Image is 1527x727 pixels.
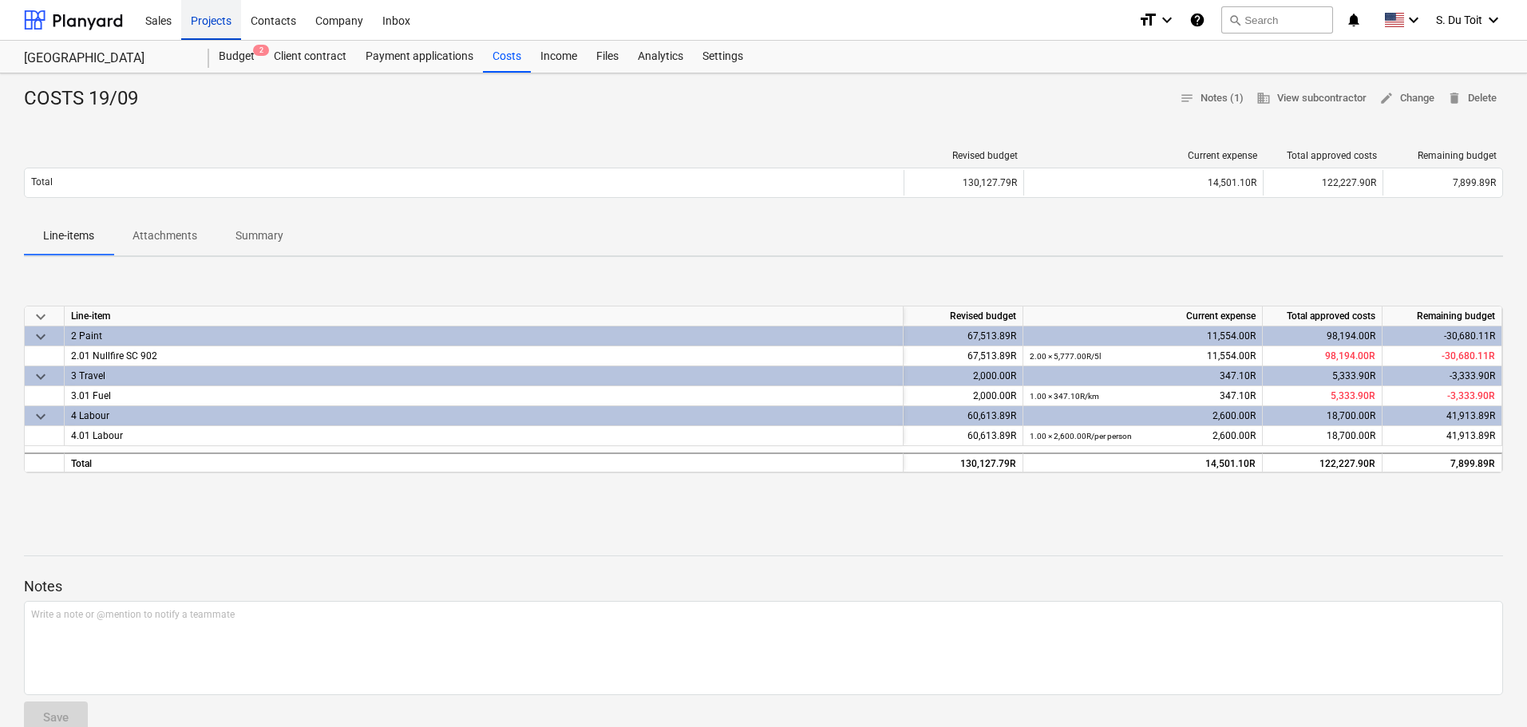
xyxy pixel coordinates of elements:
[1383,452,1502,472] div: 7,899.89R
[1436,14,1482,26] span: S. Du Toit
[1383,326,1502,346] div: -30,680.11R
[71,350,157,362] span: 2.01 Nullfire SC 902
[1189,10,1205,30] i: Knowledge base
[1346,10,1362,30] i: notifications
[1263,366,1383,386] div: 5,333.90R
[24,50,190,67] div: [GEOGRAPHIC_DATA]
[31,176,53,189] p: Total
[1404,10,1423,30] i: keyboard_arrow_down
[1379,91,1394,105] span: edit
[1030,406,1256,426] div: 2,600.00R
[356,41,483,73] a: Payment applications
[904,326,1023,346] div: 67,513.89R
[1447,650,1527,727] iframe: Chat Widget
[209,41,264,73] a: Budget2
[531,41,587,73] a: Income
[1031,177,1256,188] div: 14,501.10R
[1373,86,1441,111] button: Change
[1173,86,1250,111] button: Notes (1)
[65,306,904,326] div: Line-item
[904,452,1023,472] div: 130,127.79R
[1447,91,1462,105] span: delete
[71,430,123,441] span: 4.01 Labour
[1331,390,1375,401] span: 5,333.90R
[71,326,896,346] div: 2 Paint
[31,367,50,386] span: keyboard_arrow_down
[65,452,904,472] div: Total
[1030,352,1101,361] small: 2.00 × 5,777.00R / 5l
[209,41,264,73] div: Budget
[71,366,896,385] div: 3 Travel
[1023,306,1263,326] div: Current expense
[911,150,1018,161] div: Revised budget
[1250,86,1373,111] button: View subcontractor
[1221,6,1333,34] button: Search
[904,346,1023,366] div: 67,513.89R
[1180,91,1194,105] span: notes
[31,327,50,346] span: keyboard_arrow_down
[71,406,896,425] div: 4 Labour
[1442,350,1495,362] span: -30,680.11R
[71,390,111,401] span: 3.01 Fuel
[1138,10,1157,30] i: format_size
[1263,326,1383,346] div: 98,194.00R
[1327,430,1375,441] span: 18,700.00R
[235,227,283,244] p: Summary
[1256,89,1367,108] span: View subcontractor
[1030,366,1256,386] div: 347.10R
[1453,177,1496,188] span: 7,899.89R
[1383,366,1502,386] div: -3,333.90R
[1030,454,1256,474] div: 14,501.10R
[904,426,1023,446] div: 60,613.89R
[1441,86,1503,111] button: Delete
[1270,150,1377,161] div: Total approved costs
[1030,392,1099,401] small: 1.00 × 347.10R / km
[31,407,50,426] span: keyboard_arrow_down
[1263,406,1383,426] div: 18,700.00R
[253,45,269,56] span: 2
[904,386,1023,406] div: 2,000.00R
[1390,150,1497,161] div: Remaining budget
[1383,406,1502,426] div: 41,913.89R
[1030,326,1256,346] div: 11,554.00R
[904,366,1023,386] div: 2,000.00R
[1484,10,1503,30] i: keyboard_arrow_down
[628,41,693,73] a: Analytics
[483,41,531,73] a: Costs
[1263,452,1383,472] div: 122,227.90R
[1180,89,1244,108] span: Notes (1)
[1157,10,1177,30] i: keyboard_arrow_down
[587,41,628,73] a: Files
[1325,350,1375,362] span: 98,194.00R
[1030,426,1256,446] div: 2,600.00R
[904,406,1023,426] div: 60,613.89R
[264,41,356,73] a: Client contract
[1030,346,1256,366] div: 11,554.00R
[1263,170,1383,196] div: 122,227.90R
[904,170,1023,196] div: 130,127.79R
[1030,386,1256,406] div: 347.10R
[43,227,94,244] p: Line-items
[24,577,1503,596] p: Notes
[1263,306,1383,326] div: Total approved costs
[1446,430,1495,441] span: 41,913.89R
[133,227,197,244] p: Attachments
[1383,306,1502,326] div: Remaining budget
[1228,14,1241,26] span: search
[31,307,50,326] span: keyboard_arrow_down
[1030,432,1132,441] small: 1.00 × 2,600.00R / per person
[24,86,151,112] div: COSTS 19/09
[1256,91,1271,105] span: business
[1379,89,1434,108] span: Change
[1447,89,1497,108] span: Delete
[1031,150,1257,161] div: Current expense
[693,41,753,73] a: Settings
[904,306,1023,326] div: Revised budget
